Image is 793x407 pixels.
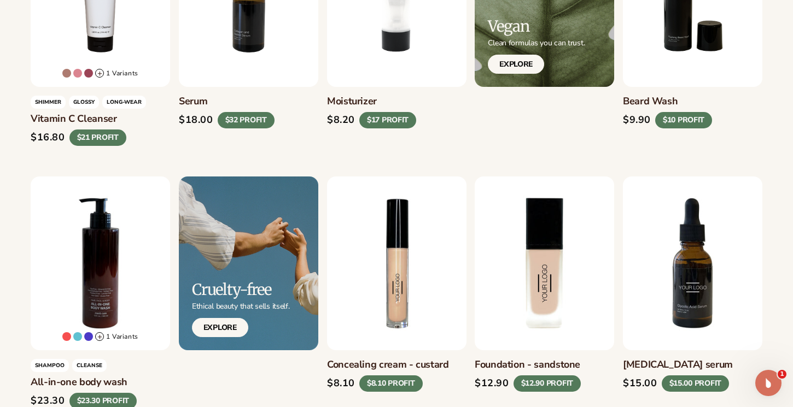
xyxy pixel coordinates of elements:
[755,370,782,396] iframe: Intercom live chat
[623,377,657,390] div: $15.00
[31,96,66,109] span: Shimmer
[778,370,786,379] span: 1
[655,112,712,128] div: $10 PROFIT
[475,359,614,371] h3: Foundation - sandstone
[192,302,290,311] p: Ethical beauty that sells itself.
[623,359,762,371] h3: [MEDICAL_DATA] serum
[102,96,146,109] span: LONG-WEAR
[514,375,581,392] div: $12.90 PROFIT
[31,395,65,407] div: $23.30
[488,18,585,35] h2: Vegan
[327,96,467,108] h3: Moisturizer
[488,38,585,48] p: Clean formulas you can trust.
[179,96,318,108] h3: Serum
[475,377,509,390] div: $12.90
[359,375,423,392] div: $8.10 PROFIT
[359,112,416,128] div: $17 PROFIT
[179,114,213,126] div: $18.00
[488,55,544,74] a: Explore
[72,359,107,372] span: cleanse
[327,359,467,371] h3: Concealing cream - custard
[192,281,290,298] h2: Cruelty-free
[327,114,355,126] div: $8.20
[623,114,651,126] div: $9.90
[69,96,99,109] span: GLOSSY
[31,376,170,388] h3: All-in-one body wash
[69,129,126,146] div: $21 PROFIT
[31,113,170,125] h3: Vitamin C Cleanser
[217,112,274,128] div: $32 PROFIT
[31,359,69,372] span: shampoo
[31,132,65,144] div: $16.80
[192,318,248,337] a: Explore
[327,377,355,390] div: $8.10
[623,96,762,108] h3: Beard Wash
[662,375,729,392] div: $15.00 PROFIT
